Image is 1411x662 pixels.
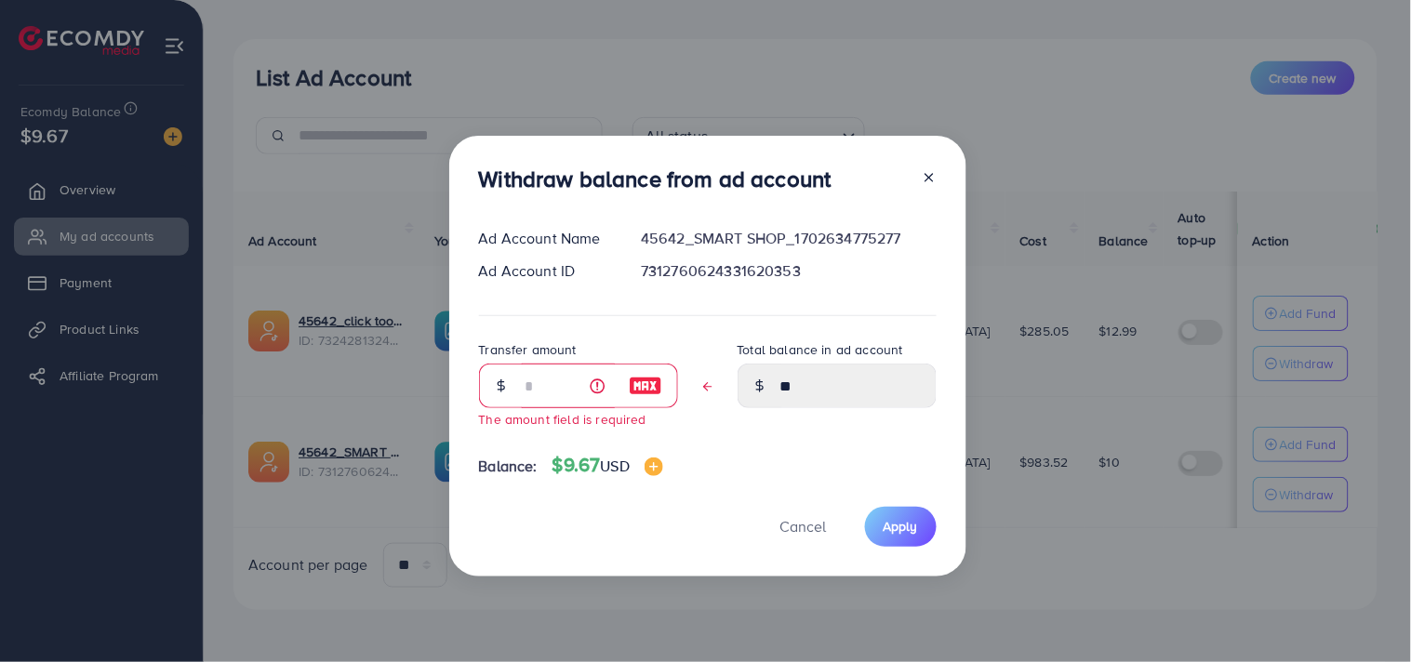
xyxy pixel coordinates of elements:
[479,340,577,359] label: Transfer amount
[479,410,646,428] small: The amount field is required
[757,507,850,547] button: Cancel
[464,260,627,282] div: Ad Account ID
[1332,578,1397,648] iframe: Chat
[552,454,663,477] h4: $9.67
[479,456,538,477] span: Balance:
[464,228,627,249] div: Ad Account Name
[629,375,662,397] img: image
[645,457,663,476] img: image
[738,340,903,359] label: Total balance in ad account
[626,228,951,249] div: 45642_SMART SHOP_1702634775277
[884,517,918,536] span: Apply
[780,516,827,536] span: Cancel
[479,165,832,192] h3: Withdraw balance from ad account
[626,260,951,282] div: 7312760624331620353
[865,507,937,547] button: Apply
[601,456,630,476] span: USD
